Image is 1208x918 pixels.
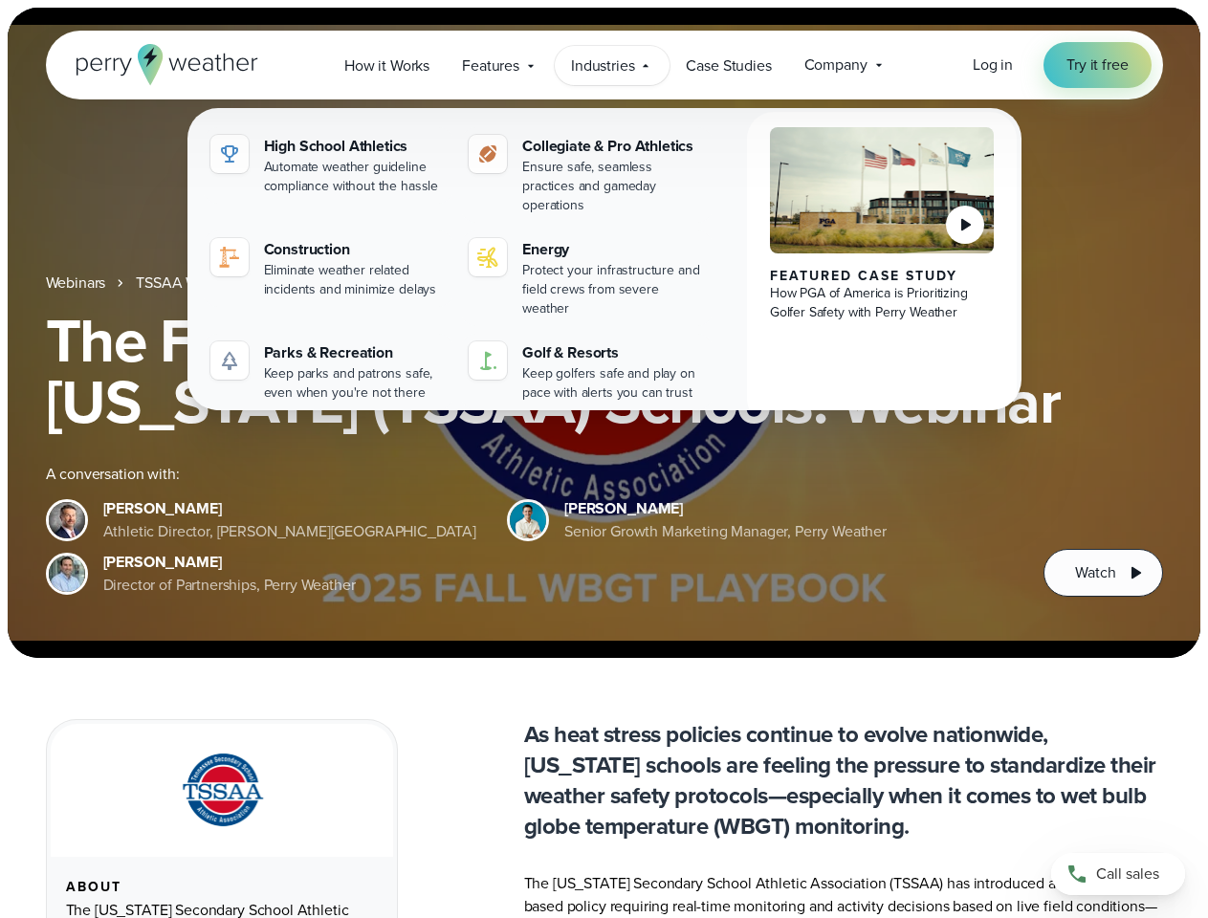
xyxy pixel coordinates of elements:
div: Eliminate weather related incidents and minimize delays [264,261,447,299]
a: High School Athletics Automate weather guideline compliance without the hassle [203,127,454,204]
button: Watch [1043,549,1162,597]
span: Watch [1075,561,1115,584]
span: Log in [973,54,1013,76]
div: Collegiate & Pro Athletics [522,135,705,158]
div: [PERSON_NAME] [103,551,356,574]
div: Protect your infrastructure and field crews from severe weather [522,261,705,318]
div: Keep parks and patrons safe, even when you're not there [264,364,447,403]
a: Webinars [46,272,106,295]
div: Featured Case Study [770,269,995,284]
img: Brian Wyatt [49,502,85,538]
img: golf-iconV2.svg [476,349,499,372]
p: As heat stress policies continue to evolve nationwide, [US_STATE] schools are feeling the pressur... [524,719,1163,841]
a: Collegiate & Pro Athletics Ensure safe, seamless practices and gameday operations [461,127,713,223]
img: PGA of America, Frisco Campus [770,127,995,253]
div: Athletic Director, [PERSON_NAME][GEOGRAPHIC_DATA] [103,520,477,543]
a: Try it free [1043,42,1151,88]
span: Case Studies [686,55,771,77]
span: Features [462,55,519,77]
div: Construction [264,238,447,261]
div: Keep golfers safe and play on pace with alerts you can trust [522,364,705,403]
img: parks-icon-grey.svg [218,349,241,372]
a: How it Works [328,46,446,85]
img: TSSAA-Tennessee-Secondary-School-Athletic-Association.svg [158,747,286,834]
div: A conversation with: [46,463,1014,486]
div: High School Athletics [264,135,447,158]
div: Parks & Recreation [264,341,447,364]
img: energy-icon@2x-1.svg [476,246,499,269]
a: PGA of America, Frisco Campus Featured Case Study How PGA of America is Prioritizing Golfer Safet... [747,112,1018,426]
div: Energy [522,238,705,261]
a: Case Studies [670,46,787,85]
nav: Breadcrumb [46,272,1163,295]
span: How it Works [344,55,429,77]
img: highschool-icon.svg [218,142,241,165]
div: About [66,880,378,895]
a: Log in [973,54,1013,76]
div: Senior Growth Marketing Manager, Perry Weather [564,520,887,543]
div: Automate weather guideline compliance without the hassle [264,158,447,196]
img: Jeff Wood [49,556,85,592]
a: TSSAA WBGT Fall Playbook [136,272,318,295]
span: Try it free [1066,54,1128,76]
div: How PGA of America is Prioritizing Golfer Safety with Perry Weather [770,284,995,322]
span: Company [804,54,868,76]
img: proathletics-icon@2x-1.svg [476,142,499,165]
div: Golf & Resorts [522,341,705,364]
a: Energy Protect your infrastructure and field crews from severe weather [461,230,713,326]
div: [PERSON_NAME] [564,497,887,520]
div: [PERSON_NAME] [103,497,477,520]
a: Parks & Recreation Keep parks and patrons safe, even when you're not there [203,334,454,410]
h1: The Fall WBGT Playbook for [US_STATE] (TSSAA) Schools: Webinar [46,310,1163,432]
span: Industries [571,55,634,77]
div: Director of Partnerships, Perry Weather [103,574,356,597]
img: Spencer Patton, Perry Weather [510,502,546,538]
a: Golf & Resorts Keep golfers safe and play on pace with alerts you can trust [461,334,713,410]
img: construction perry weather [218,246,241,269]
a: construction perry weather Construction Eliminate weather related incidents and minimize delays [203,230,454,307]
div: Ensure safe, seamless practices and gameday operations [522,158,705,215]
a: Call sales [1051,853,1185,895]
span: Call sales [1096,863,1159,885]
